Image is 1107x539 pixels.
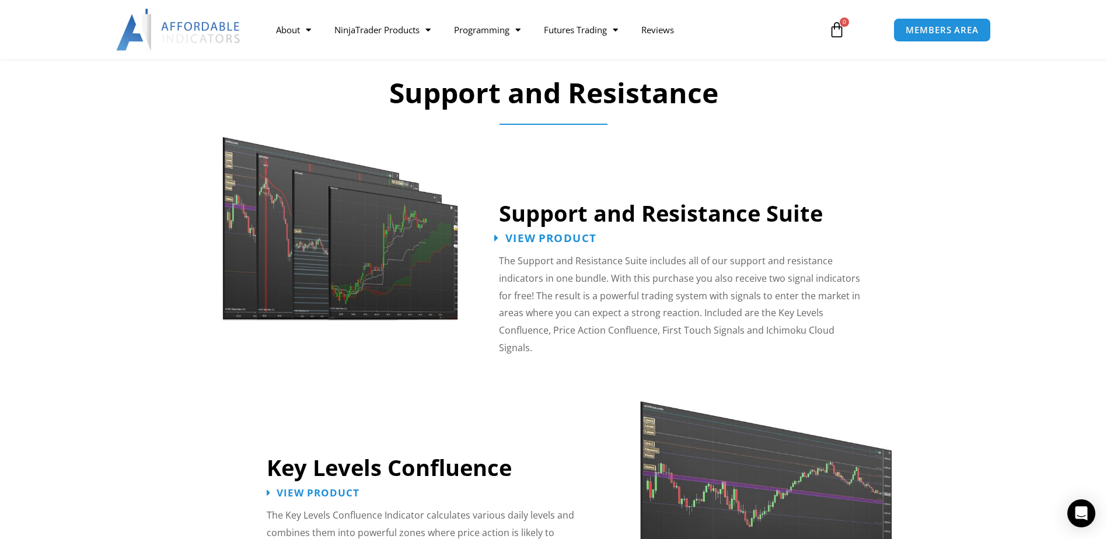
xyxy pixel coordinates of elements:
[494,233,596,244] a: View Product
[499,253,869,356] p: The Support and Resistance Suite includes all of our support and resistance indicators in one bun...
[323,16,442,43] a: NinjaTrader Products
[442,16,532,43] a: Programming
[221,114,461,321] img: Support and Resistance Suite 1 | Affordable Indicators – NinjaTrader
[277,488,359,498] span: View Product
[195,75,913,111] h2: Support and Resistance
[906,26,979,34] span: MEMBERS AREA
[893,18,991,42] a: MEMBERS AREA
[840,17,849,27] span: 0
[264,16,815,43] nav: Menu
[630,16,686,43] a: Reviews
[116,9,242,51] img: LogoAI | Affordable Indicators – NinjaTrader
[811,13,862,47] a: 0
[499,198,823,228] a: Support and Resistance Suite
[267,452,512,482] a: Key Levels Confluence
[505,233,596,244] span: View Product
[1067,499,1095,527] div: Open Intercom Messenger
[264,16,323,43] a: About
[267,488,359,498] a: View Product
[532,16,630,43] a: Futures Trading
